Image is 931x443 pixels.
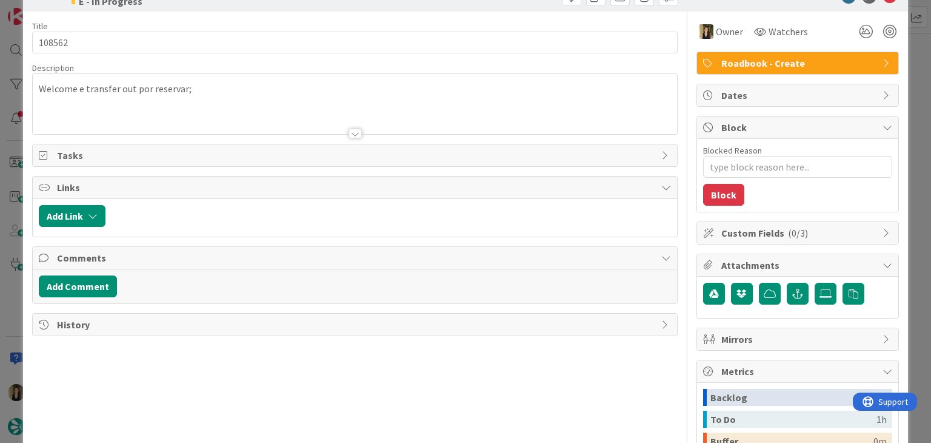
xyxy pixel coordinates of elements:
[32,21,48,32] label: Title
[39,276,117,297] button: Add Comment
[703,145,762,156] label: Blocked Reason
[788,227,808,239] span: ( 0/3 )
[721,364,876,379] span: Metrics
[721,332,876,347] span: Mirrors
[57,317,655,332] span: History
[57,180,655,195] span: Links
[769,24,808,39] span: Watchers
[721,226,876,240] span: Custom Fields
[721,120,876,135] span: Block
[710,389,873,406] div: Backlog
[57,251,655,265] span: Comments
[699,24,713,39] img: SP
[721,56,876,70] span: Roadbook - Create
[721,258,876,272] span: Attachments
[721,88,876,103] span: Dates
[710,411,876,428] div: To Do
[39,205,105,227] button: Add Link
[32,32,677,53] input: type card name here...
[703,184,744,206] button: Block
[39,82,670,96] p: Welcome e transfer out por reservar;
[32,63,74,73] span: Description
[57,148,655,163] span: Tasks
[716,24,743,39] span: Owner
[25,2,55,16] span: Support
[876,411,887,428] div: 1h
[873,389,887,406] div: 0m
